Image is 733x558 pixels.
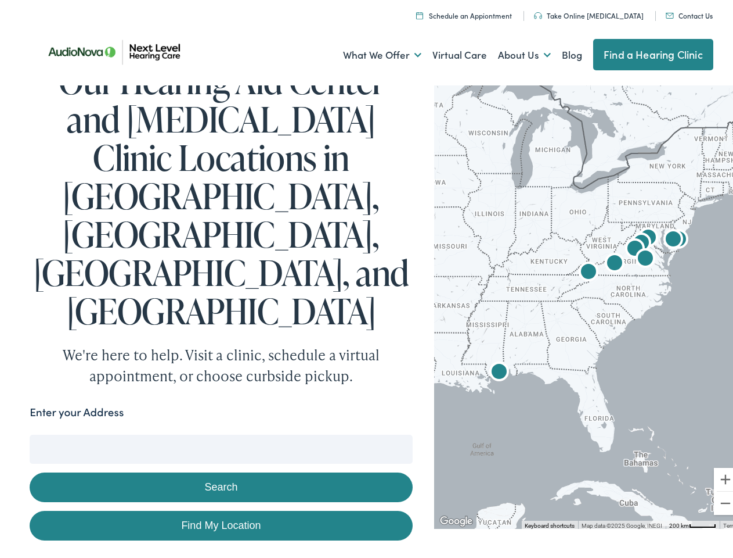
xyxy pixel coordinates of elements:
div: AudioNova [575,256,602,284]
button: Search [30,469,412,499]
a: Find My Location [30,507,412,537]
a: Schedule an Appiontment [416,7,512,17]
img: Calendar icon representing the ability to schedule a hearing test or hearing aid appointment at N... [416,8,423,16]
h1: Our Hearing Aid Center and [MEDICAL_DATA] Clinic Locations in [GEOGRAPHIC_DATA], [GEOGRAPHIC_DATA... [30,58,412,327]
div: AudioNova [621,233,649,260]
img: An icon symbolizing headphones, colored in teal, suggests audio-related services or features. [534,9,542,16]
a: Open this area in Google Maps (opens a new window) [437,510,475,525]
a: Blog [562,30,582,73]
div: AudioNova [631,242,659,270]
button: Keyboard shortcuts [525,518,575,527]
label: Enter your Address [30,400,124,417]
div: AudioNova [659,223,687,251]
a: Contact Us [666,7,713,17]
div: We're here to help. Visit a clinic, schedule a virtual appointment, or choose curbside pickup. [35,341,407,383]
a: Virtual Care [432,30,487,73]
a: Take Online [MEDICAL_DATA] [534,7,644,17]
div: AudioNova [665,223,692,251]
button: Map Scale: 200 km per 43 pixels [666,517,720,525]
div: Next Level Hearing Care by AudioNova [601,247,629,275]
img: An icon representing mail communication is presented in a unique teal color. [666,9,674,15]
img: Google [437,510,475,525]
a: Find a Hearing Clinic [593,35,713,67]
a: About Us [498,30,551,73]
span: Map data ©2025 Google, INEGI [582,519,662,525]
div: AudioNova [634,221,662,249]
a: What We Offer [343,30,421,73]
div: AudioNova [485,356,513,384]
input: Enter your address or zip code [30,431,412,460]
span: 200 km [669,519,689,525]
div: AudioNova [627,227,655,255]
